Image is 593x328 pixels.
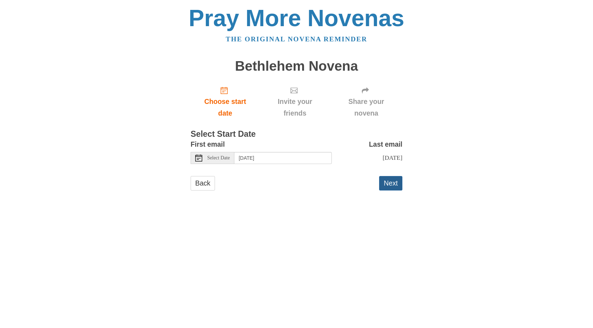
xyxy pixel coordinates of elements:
[330,81,402,123] div: Click "Next" to confirm your start date first.
[260,81,330,123] div: Click "Next" to confirm your start date first.
[198,96,253,119] span: Choose start date
[191,139,225,150] label: First email
[191,59,402,74] h1: Bethlehem Novena
[226,35,367,43] a: The original novena reminder
[383,154,402,161] span: [DATE]
[191,176,215,191] a: Back
[337,96,395,119] span: Share your novena
[191,81,260,123] a: Choose start date
[369,139,402,150] label: Last email
[189,5,405,31] a: Pray More Novenas
[267,96,323,119] span: Invite your friends
[191,130,402,139] h3: Select Start Date
[207,156,230,160] span: Select Date
[379,176,402,191] button: Next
